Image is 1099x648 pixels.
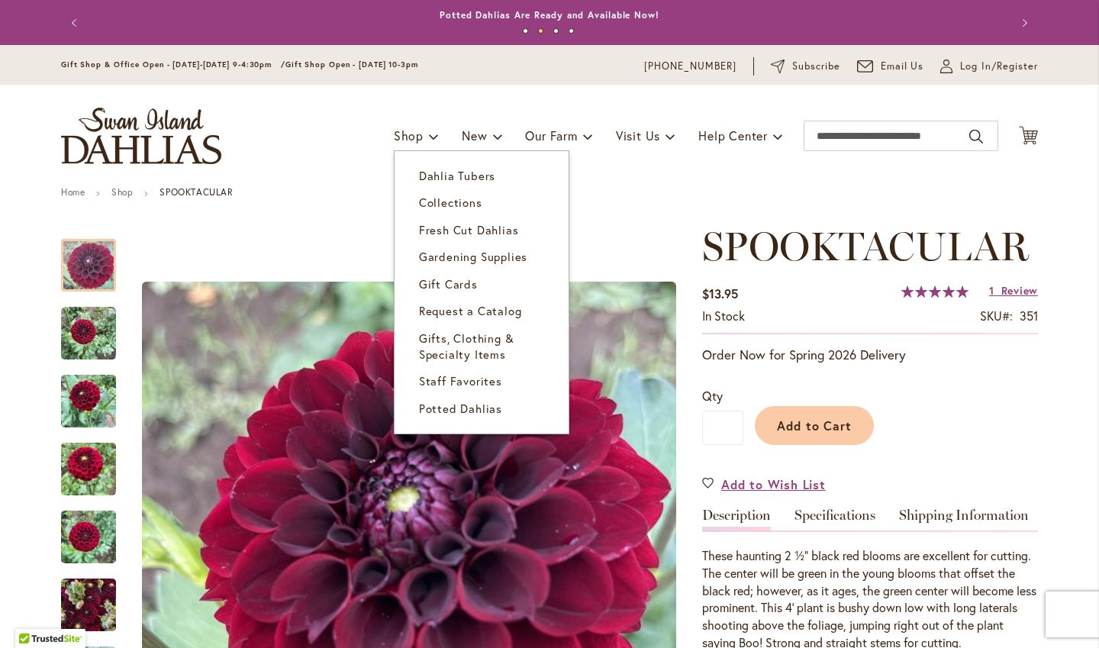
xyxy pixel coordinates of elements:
[419,195,482,210] span: Collections
[160,186,233,198] strong: SPOOKTACULAR
[1020,308,1038,325] div: 351
[61,186,85,198] a: Home
[755,406,874,445] button: Add to Cart
[553,28,559,34] button: 3 of 4
[61,563,131,631] div: Spooktacular
[644,59,736,74] a: [PHONE_NUMBER]
[419,373,502,388] span: Staff Favorites
[523,28,528,34] button: 1 of 4
[419,401,502,416] span: Potted Dahlias
[702,508,771,530] a: Description
[901,285,968,298] div: 100%
[538,28,543,34] button: 2 of 4
[777,417,852,434] span: Add to Cart
[940,59,1038,74] a: Log In/Register
[394,127,424,143] span: Shop
[881,59,924,74] span: Email Us
[462,127,487,143] span: New
[569,28,574,34] button: 4 of 4
[980,308,1013,324] strong: SKU
[702,308,745,325] div: Availability
[702,476,826,493] a: Add to Wish List
[285,60,418,69] span: Gift Shop Open - [DATE] 10-3pm
[61,292,131,359] div: Spooktacular
[419,249,527,264] span: Gardening Supplies
[61,306,116,361] img: Spooktacular
[61,365,116,438] img: Spooktacular
[1001,283,1038,298] span: Review
[419,222,519,237] span: Fresh Cut Dahlias
[61,433,116,506] img: Spooktacular
[989,283,1038,298] a: 1 Review
[440,9,659,21] a: Potted Dahlias Are Ready and Available Now!
[61,569,116,642] img: Spooktacular
[702,388,723,404] span: Qty
[702,346,1038,364] p: Order Now for Spring 2026 Delivery
[792,59,840,74] span: Subscribe
[794,508,875,530] a: Specifications
[771,59,840,74] a: Subscribe
[61,8,92,38] button: Previous
[702,285,738,301] span: $13.95
[111,186,133,198] a: Shop
[698,127,768,143] span: Help Center
[61,427,131,495] div: Spooktacular
[702,222,1029,270] span: SPOOKTACULAR
[960,59,1038,74] span: Log In/Register
[989,283,994,298] span: 1
[419,330,514,362] span: Gifts, Clothing & Specialty Items
[857,59,924,74] a: Email Us
[419,303,522,318] span: Request a Catalog
[1007,8,1038,38] button: Next
[61,224,131,292] div: Spooktacular
[525,127,577,143] span: Our Farm
[702,308,745,324] span: In stock
[61,108,221,164] a: store logo
[899,508,1029,530] a: Shipping Information
[395,271,569,298] a: Gift Cards
[419,168,495,183] span: Dahlia Tubers
[11,594,54,637] iframe: Launch Accessibility Center
[61,495,131,563] div: Spooktacular
[61,60,285,69] span: Gift Shop & Office Open - [DATE]-[DATE] 9-4:30pm /
[721,476,826,493] span: Add to Wish List
[61,359,131,427] div: Spooktacular
[61,501,116,574] img: Spooktacular
[616,127,660,143] span: Visit Us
